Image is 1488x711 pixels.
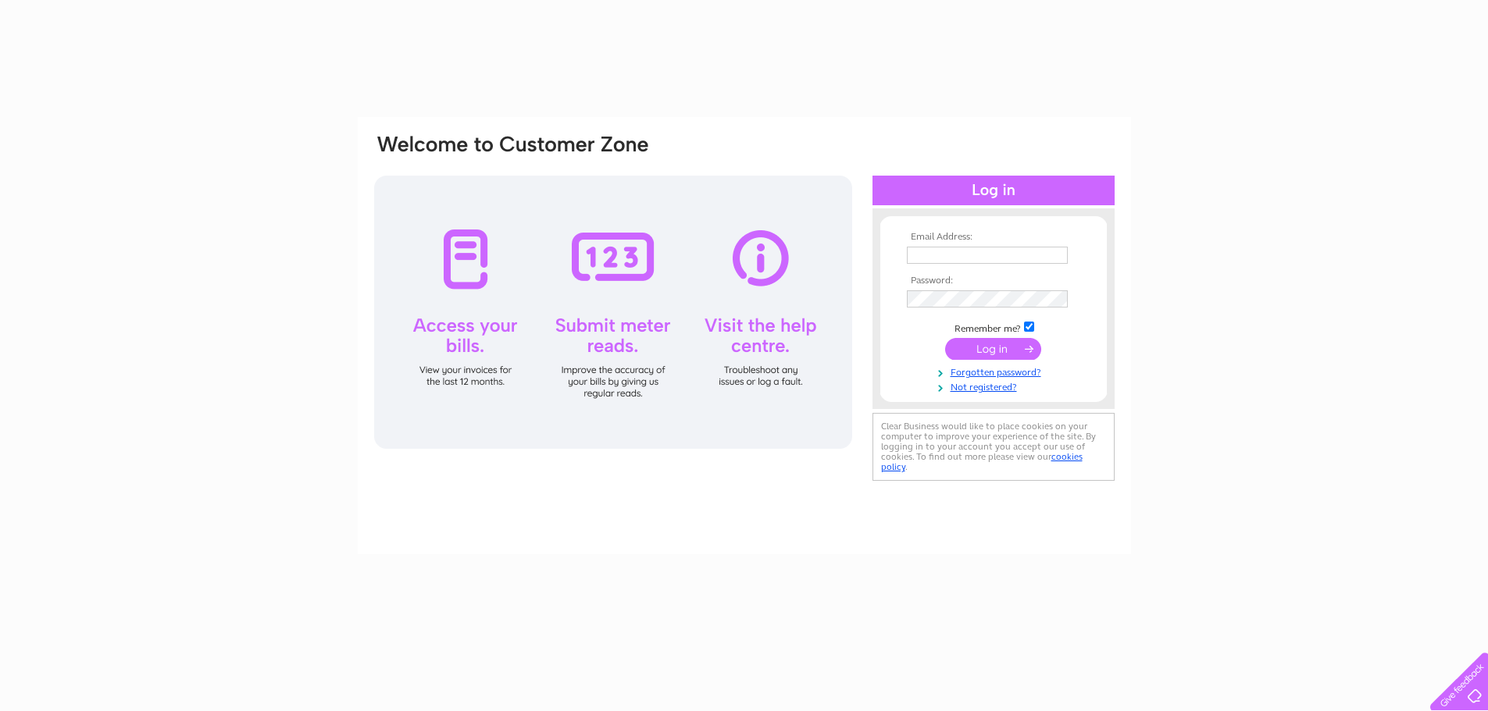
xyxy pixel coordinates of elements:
a: Forgotten password? [907,364,1084,379]
th: Email Address: [903,232,1084,243]
div: Clear Business would like to place cookies on your computer to improve your experience of the sit... [872,413,1115,481]
td: Remember me? [903,319,1084,335]
a: cookies policy [881,451,1083,472]
th: Password: [903,276,1084,286]
a: Not registered? [907,379,1084,393]
input: Submit [945,338,1041,360]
